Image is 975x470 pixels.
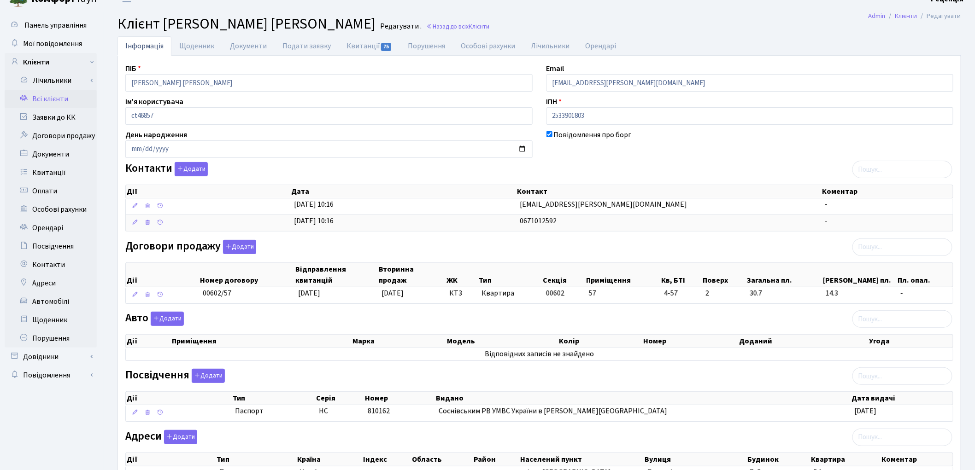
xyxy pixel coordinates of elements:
[296,453,362,466] th: Країна
[449,288,474,299] span: КТ3
[585,263,660,287] th: Приміщення
[5,200,97,219] a: Особові рахунки
[917,11,961,21] li: Редагувати
[825,199,828,209] span: -
[5,16,97,35] a: Панель управління
[5,145,97,163] a: Документи
[125,240,256,254] label: Договори продажу
[435,392,851,405] th: Видано
[11,71,97,90] a: Лічильники
[5,108,97,127] a: Заявки до КК
[558,335,642,348] th: Колір
[5,53,97,71] a: Клієнти
[381,43,391,51] span: 75
[117,36,171,56] a: Інформація
[294,216,334,226] span: [DATE] 10:16
[895,11,917,21] a: Клієнти
[378,263,446,287] th: Вторинна продаж
[126,392,232,405] th: Дії
[216,453,296,466] th: Тип
[852,367,952,385] input: Пошук...
[542,263,585,287] th: Секція
[148,310,184,326] a: Додати
[852,429,952,446] input: Пошук...
[126,335,171,348] th: Дії
[520,216,557,226] span: 0671012592
[854,406,876,416] span: [DATE]
[811,453,881,466] th: Квартира
[352,335,446,348] th: Марка
[523,36,577,56] a: Лічильники
[411,453,473,466] th: Область
[125,129,187,140] label: День народження
[852,161,952,178] input: Пошук...
[189,367,225,383] a: Додати
[702,263,746,287] th: Поверх
[5,237,97,255] a: Посвідчення
[125,63,141,74] label: ПІБ
[125,369,225,383] label: Посвідчення
[5,329,97,348] a: Порушення
[5,311,97,329] a: Щоденник
[125,430,197,444] label: Адреси
[851,392,953,405] th: Дата видачі
[661,263,702,287] th: Кв, БТІ
[881,453,953,466] th: Коментар
[517,185,822,198] th: Контакт
[125,162,208,176] label: Контакти
[192,369,225,383] button: Посвідчення
[852,238,952,256] input: Пошук...
[5,90,97,108] a: Всі клієнти
[478,263,542,287] th: Тип
[125,96,183,107] label: Ім'я користувача
[869,11,886,21] a: Admin
[469,22,489,31] span: Клієнти
[232,392,316,405] th: Тип
[5,163,97,182] a: Квитанції
[400,36,453,56] a: Порушення
[275,36,339,56] a: Подати заявку
[319,406,328,416] span: НС
[825,216,828,226] span: -
[223,240,256,254] button: Договори продажу
[705,288,742,299] span: 2
[5,127,97,145] a: Договори продажу
[151,312,184,326] button: Авто
[900,288,949,299] span: -
[546,63,564,74] label: Email
[589,288,596,298] span: 57
[644,453,746,466] th: Вулиця
[520,199,687,209] span: [EMAIL_ADDRESS][PERSON_NAME][DOMAIN_NAME]
[171,335,352,348] th: Приміщення
[126,348,953,360] td: Відповідних записів не знайдено
[5,35,97,53] a: Мої повідомлення
[299,288,321,298] span: [DATE]
[750,288,818,299] span: 30.7
[546,96,562,107] label: ІПН
[382,288,404,298] span: [DATE]
[5,182,97,200] a: Оплати
[126,453,216,466] th: Дії
[23,39,82,49] span: Мої повідомлення
[5,219,97,237] a: Орендарі
[822,263,897,287] th: [PERSON_NAME] пл.
[125,312,184,326] label: Авто
[439,406,667,416] span: Соснівським РВ УМВС України в [PERSON_NAME][GEOGRAPHIC_DATA]
[577,36,624,56] a: Орендарі
[199,263,294,287] th: Номер договору
[897,263,953,287] th: Пл. опал.
[378,22,422,31] small: Редагувати .
[171,36,222,56] a: Щоденник
[339,36,400,56] a: Квитанції
[5,348,97,366] a: Довідники
[221,238,256,254] a: Додати
[746,263,822,287] th: Загальна пл.
[546,288,564,298] span: 00602
[520,453,644,466] th: Населений пункт
[315,392,364,405] th: Серія
[453,36,523,56] a: Особові рахунки
[290,185,517,198] th: Дата
[738,335,868,348] th: Доданий
[868,335,953,348] th: Угода
[126,263,199,287] th: Дії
